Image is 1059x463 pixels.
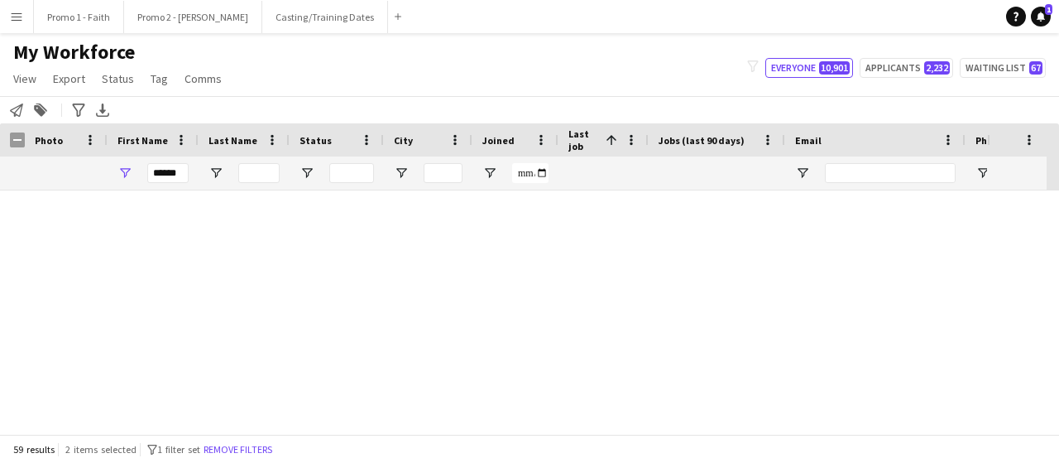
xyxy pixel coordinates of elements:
[1045,4,1052,15] span: 1
[975,134,1004,147] span: Phone
[860,58,953,78] button: Applicants2,232
[512,163,549,183] input: Joined Filter Input
[795,134,822,147] span: Email
[35,134,63,147] span: Photo
[69,100,89,120] app-action-btn: Advanced filters
[46,68,92,89] a: Export
[329,163,374,183] input: Status Filter Input
[299,134,332,147] span: Status
[93,100,113,120] app-action-btn: Export XLSX
[975,166,990,181] button: Open Filter Menu
[34,1,124,33] button: Promo 1 - Faith
[200,441,276,459] button: Remove filters
[65,443,137,456] span: 2 items selected
[765,58,853,78] button: Everyone10,901
[394,134,413,147] span: City
[568,128,599,152] span: Last job
[659,134,745,147] span: Jobs (last 90 days)
[208,134,257,147] span: Last Name
[7,100,26,120] app-action-btn: Notify workforce
[157,443,200,456] span: 1 filter set
[151,71,168,86] span: Tag
[208,166,223,181] button: Open Filter Menu
[262,1,388,33] button: Casting/Training Dates
[184,71,222,86] span: Comms
[13,40,135,65] span: My Workforce
[117,134,168,147] span: First Name
[1031,7,1051,27] a: 1
[1029,61,1042,75] span: 67
[482,134,515,147] span: Joined
[924,61,950,75] span: 2,232
[13,71,36,86] span: View
[424,163,462,183] input: City Filter Input
[299,166,314,181] button: Open Filter Menu
[960,58,1046,78] button: Waiting list67
[238,163,280,183] input: Last Name Filter Input
[144,68,175,89] a: Tag
[53,71,85,86] span: Export
[31,100,50,120] app-action-btn: Add to tag
[124,1,262,33] button: Promo 2 - [PERSON_NAME]
[95,68,141,89] a: Status
[795,166,810,181] button: Open Filter Menu
[147,163,189,183] input: First Name Filter Input
[117,166,132,181] button: Open Filter Menu
[825,163,956,183] input: Email Filter Input
[102,71,134,86] span: Status
[394,166,409,181] button: Open Filter Menu
[819,61,850,75] span: 10,901
[178,68,228,89] a: Comms
[7,68,43,89] a: View
[482,166,497,181] button: Open Filter Menu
